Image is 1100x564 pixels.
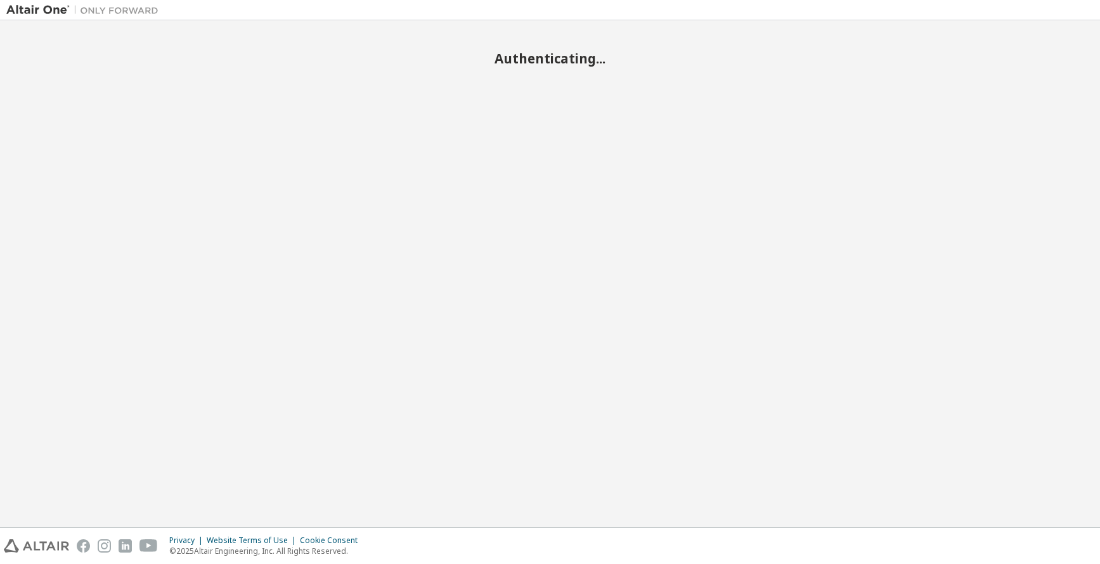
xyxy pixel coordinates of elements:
[6,4,165,16] img: Altair One
[77,539,90,553] img: facebook.svg
[98,539,111,553] img: instagram.svg
[119,539,132,553] img: linkedin.svg
[169,546,365,556] p: © 2025 Altair Engineering, Inc. All Rights Reserved.
[300,535,365,546] div: Cookie Consent
[4,539,69,553] img: altair_logo.svg
[207,535,300,546] div: Website Terms of Use
[139,539,158,553] img: youtube.svg
[6,50,1094,67] h2: Authenticating...
[169,535,207,546] div: Privacy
